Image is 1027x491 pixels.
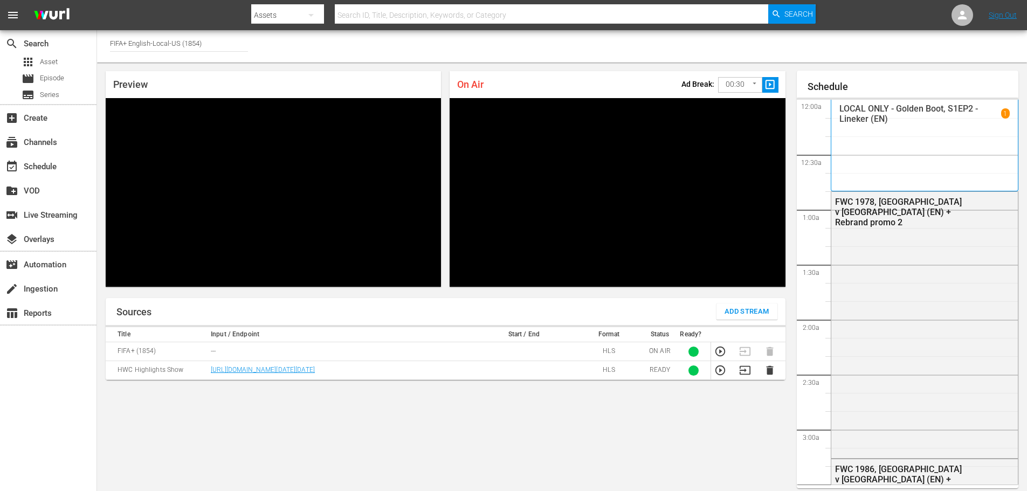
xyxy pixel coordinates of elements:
[106,98,441,287] div: Video Player
[5,184,18,197] span: VOD
[714,345,726,357] button: Preview Stream
[40,73,64,84] span: Episode
[5,37,18,50] span: Search
[457,79,484,90] span: On Air
[716,303,777,320] button: Add Stream
[22,88,35,101] span: Series
[714,364,726,376] button: Preview Stream
[739,364,751,376] button: Transition
[5,160,18,173] span: Schedule
[835,197,965,227] div: FWC 1978, [GEOGRAPHIC_DATA] v [GEOGRAPHIC_DATA] (EN) + Rebrand promo 2
[839,103,1001,124] p: LOCAL ONLY - Golden Boot, S1EP2 - Lineker (EN)
[473,327,575,342] th: Start / End
[575,327,643,342] th: Format
[575,361,643,380] td: HLS
[6,9,19,22] span: menu
[5,233,18,246] span: Overlays
[208,327,473,342] th: Input / Endpoint
[40,89,59,100] span: Series
[26,3,78,28] img: ans4CAIJ8jUAAAAAAAAAAAAAAAAAAAAAAAAgQb4GAAAAAAAAAAAAAAAAAAAAAAAAJMjXAAAAAAAAAAAAAAAAAAAAAAAAgAT5G...
[5,112,18,125] span: Create
[40,57,58,67] span: Asset
[5,282,18,295] span: Ingestion
[768,4,816,24] button: Search
[643,361,677,380] td: READY
[681,80,714,88] p: Ad Break:
[1003,110,1007,117] p: 1
[5,209,18,222] span: Live Streaming
[450,98,785,287] div: Video Player
[211,366,315,374] a: [URL][DOMAIN_NAME][DATE][DATE]
[5,258,18,271] span: Automation
[106,342,208,361] td: FIFA+ (1854)
[725,306,769,318] span: Add Stream
[22,56,35,68] span: Asset
[764,79,776,91] span: slideshow_sharp
[113,79,148,90] span: Preview
[5,136,18,149] span: Channels
[106,327,208,342] th: Title
[106,361,208,380] td: HWC Highlights Show
[808,81,1019,92] h1: Schedule
[643,342,677,361] td: ON AIR
[22,72,35,85] span: Episode
[989,11,1017,19] a: Sign Out
[764,364,776,376] button: Delete
[208,342,473,361] td: ---
[677,327,711,342] th: Ready?
[5,307,18,320] span: Reports
[575,342,643,361] td: HLS
[718,74,762,95] div: 00:30
[643,327,677,342] th: Status
[784,4,813,24] span: Search
[116,307,151,317] h1: Sources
